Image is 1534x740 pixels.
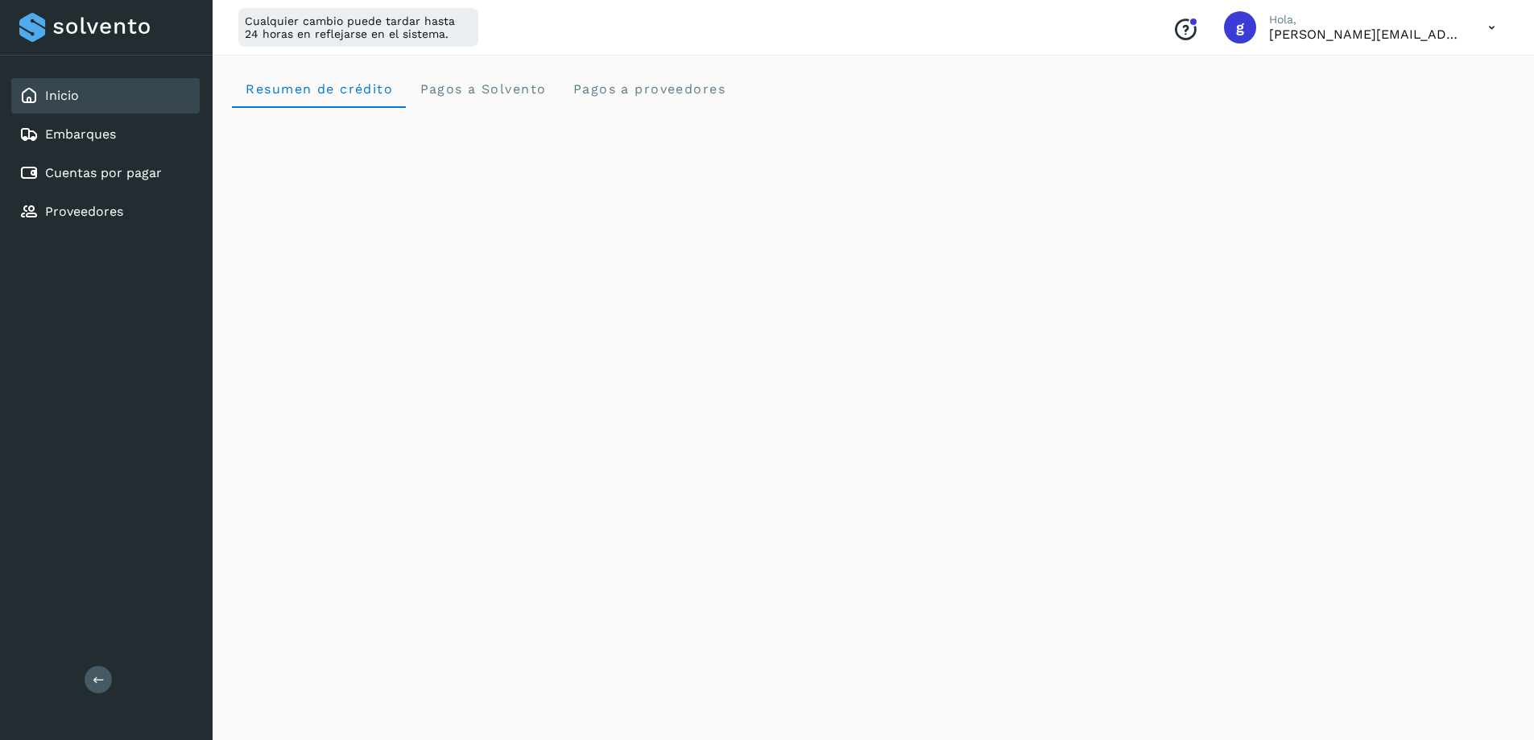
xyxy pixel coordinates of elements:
a: Cuentas por pagar [45,165,162,180]
div: Cuentas por pagar [11,155,200,191]
div: Proveedores [11,194,200,229]
p: guillermo.alvarado@nurib.com.mx [1269,27,1462,42]
a: Proveedores [45,204,123,219]
p: Hola, [1269,13,1462,27]
span: Resumen de crédito [245,81,393,97]
a: Inicio [45,88,79,103]
div: Cualquier cambio puede tardar hasta 24 horas en reflejarse en el sistema. [238,8,478,47]
div: Embarques [11,117,200,152]
span: Pagos a proveedores [572,81,726,97]
div: Inicio [11,78,200,114]
span: Pagos a Solvento [419,81,546,97]
a: Embarques [45,126,116,142]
